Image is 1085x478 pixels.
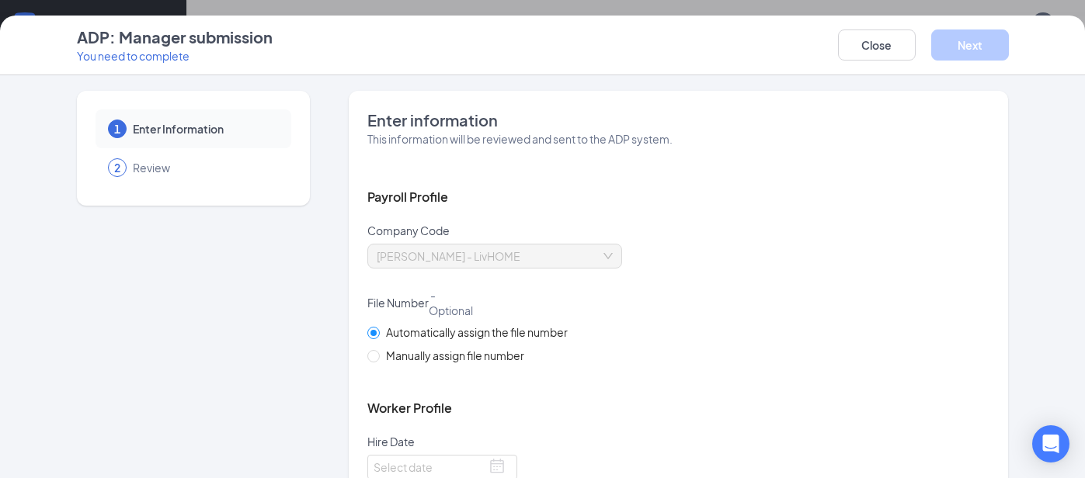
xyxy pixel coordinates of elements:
p: You need to complete [77,48,273,64]
h4: ADP: Manager submission [77,26,273,48]
span: Manually assign file number [380,347,530,364]
span: Automatically assign the file number [380,324,574,341]
h4: Enter information [367,109,990,131]
span: Worker Profile [367,400,452,416]
button: Next [931,29,1009,61]
p: Hire Date [367,434,415,449]
span: Review [133,160,276,175]
p: Company Code [367,223,450,238]
span: - Optional [429,287,473,318]
span: SAL - LivHOME [377,244,613,268]
span: Payroll Profile [367,189,448,205]
h5: This information will be reviewed and sent to the ADP system. [367,131,990,147]
span: 2 [114,160,120,175]
span: Enter Information [133,121,276,137]
p: File Number [367,295,429,310]
button: Close [838,29,916,61]
div: Open Intercom Messenger [1032,425,1069,462]
span: 1 [114,121,120,137]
